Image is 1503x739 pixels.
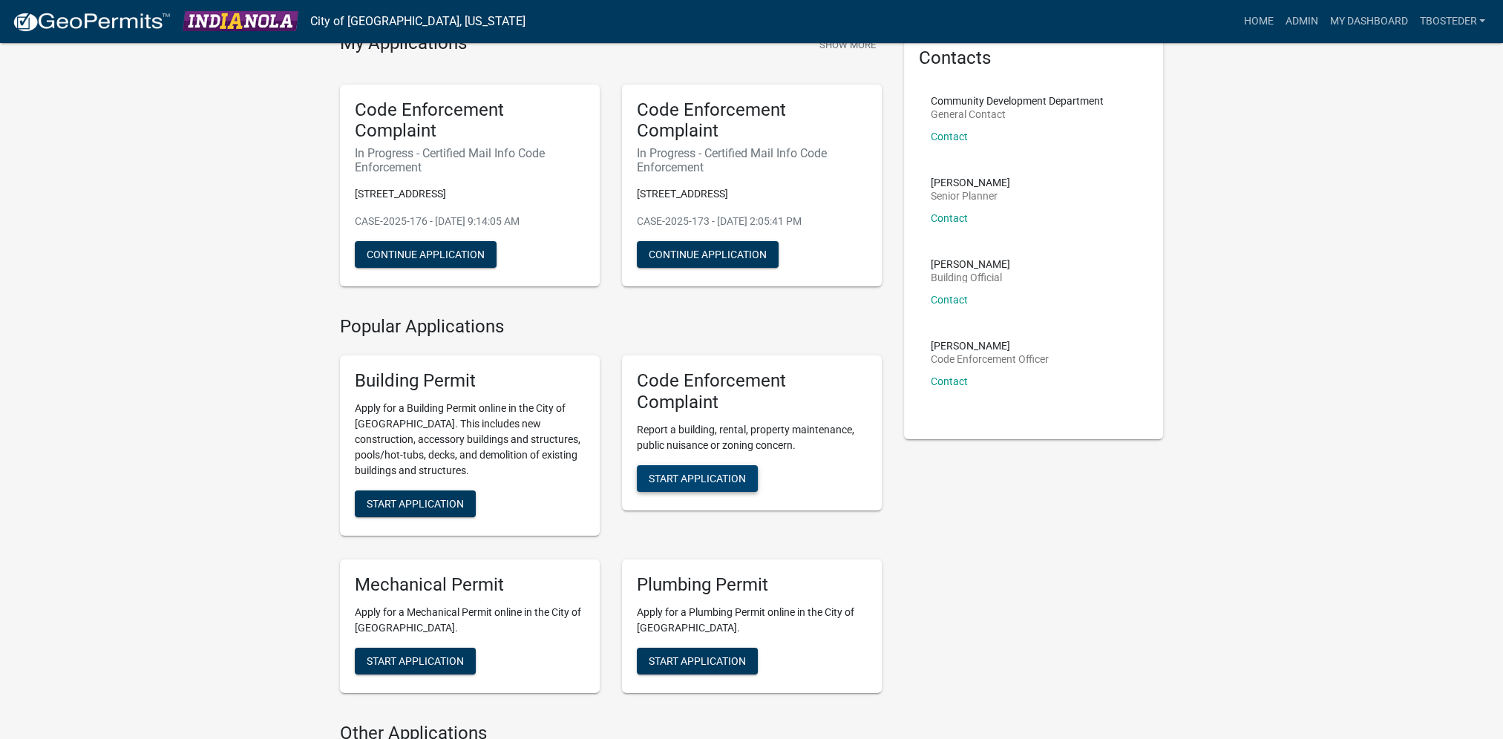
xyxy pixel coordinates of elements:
[637,422,867,453] p: Report a building, rental, property maintenance, public nuisance or zoning concern.
[637,370,867,413] h5: Code Enforcement Complaint
[355,401,585,479] p: Apply for a Building Permit online in the City of [GEOGRAPHIC_DATA]. This includes new constructi...
[1279,7,1323,36] a: Admin
[813,33,882,57] button: Show More
[340,33,467,55] h4: My Applications
[355,146,585,174] h6: In Progress - Certified Mail Info Code Enforcement
[355,490,476,517] button: Start Application
[367,498,464,510] span: Start Application
[637,648,758,674] button: Start Application
[355,605,585,636] p: Apply for a Mechanical Permit online in the City of [GEOGRAPHIC_DATA].
[340,316,882,338] h4: Popular Applications
[931,212,968,224] a: Contact
[931,191,1010,201] p: Senior Planner
[355,648,476,674] button: Start Application
[355,186,585,202] p: [STREET_ADDRESS]
[637,214,867,229] p: CASE-2025-173 - [DATE] 2:05:41 PM
[931,259,1010,269] p: [PERSON_NAME]
[355,370,585,392] h5: Building Permit
[649,654,746,666] span: Start Application
[637,186,867,202] p: [STREET_ADDRESS]
[355,241,497,268] button: Continue Application
[637,465,758,492] button: Start Application
[637,241,779,268] button: Continue Application
[931,354,1049,364] p: Code Enforcement Officer
[931,131,968,142] a: Contact
[1237,7,1279,36] a: Home
[1413,7,1491,36] a: tbosteder
[355,99,585,142] h5: Code Enforcement Complaint
[310,9,525,34] a: City of [GEOGRAPHIC_DATA], [US_STATE]
[367,654,464,666] span: Start Application
[183,11,298,31] img: City of Indianola, Iowa
[1323,7,1413,36] a: My Dashboard
[931,341,1049,351] p: [PERSON_NAME]
[931,96,1104,106] p: Community Development Department
[355,214,585,229] p: CASE-2025-176 - [DATE] 9:14:05 AM
[919,47,1149,69] h5: Contacts
[637,605,867,636] p: Apply for a Plumbing Permit online in the City of [GEOGRAPHIC_DATA].
[931,375,968,387] a: Contact
[931,177,1010,188] p: [PERSON_NAME]
[637,99,867,142] h5: Code Enforcement Complaint
[637,146,867,174] h6: In Progress - Certified Mail Info Code Enforcement
[637,574,867,596] h5: Plumbing Permit
[931,109,1104,119] p: General Contact
[931,272,1010,283] p: Building Official
[649,472,746,484] span: Start Application
[931,294,968,306] a: Contact
[355,574,585,596] h5: Mechanical Permit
